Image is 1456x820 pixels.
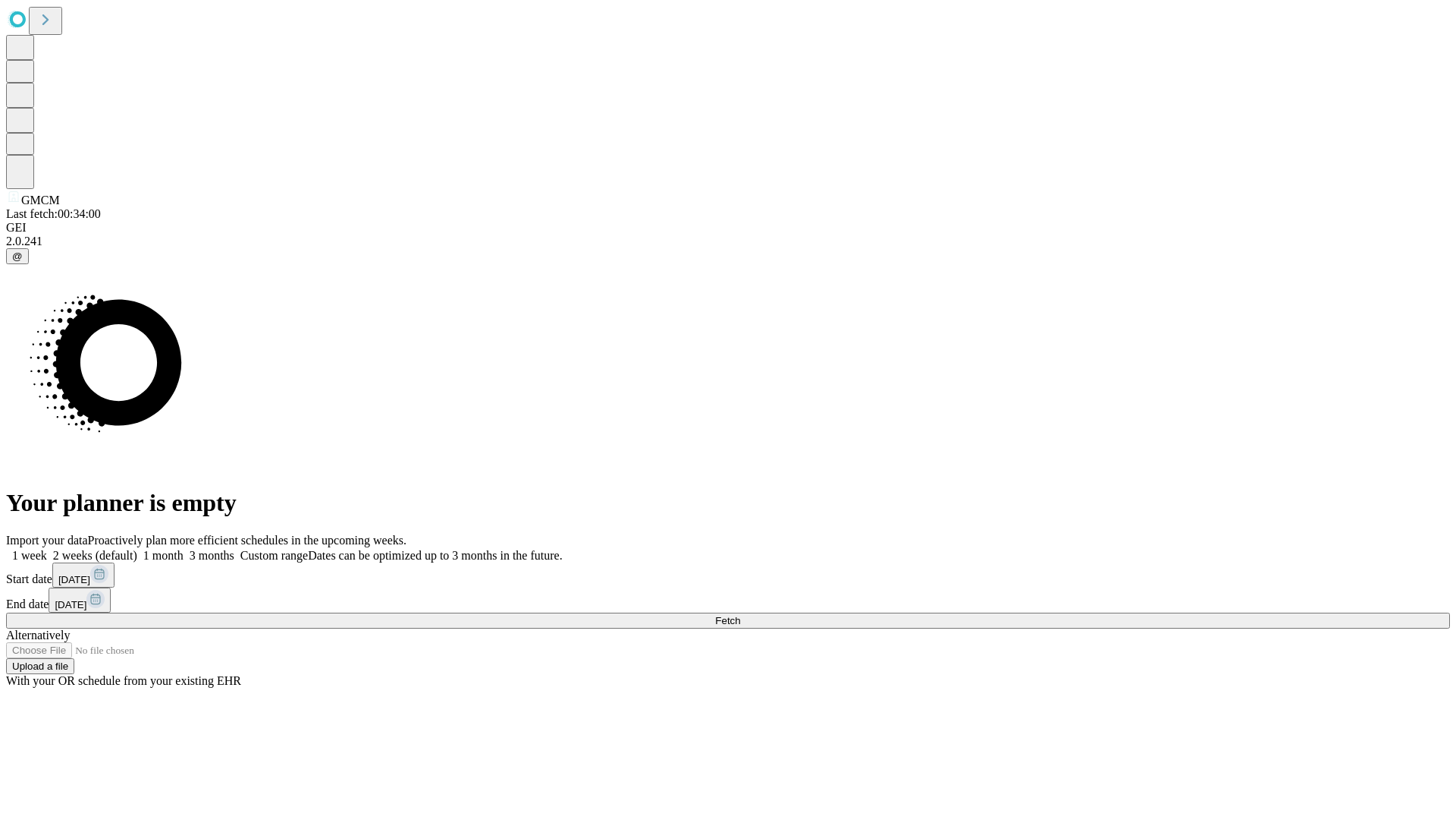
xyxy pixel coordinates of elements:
[6,248,29,264] button: @
[12,251,23,262] span: @
[308,549,562,562] span: Dates can be optimized up to 3 months in the future.
[52,563,115,588] button: [DATE]
[143,549,184,562] span: 1 month
[6,534,88,547] span: Import your data
[6,489,1450,517] h1: Your planner is empty
[6,221,1450,235] div: GEI
[88,534,406,547] span: Proactively plan more efficient schedules in the upcoming weeks.
[190,549,234,562] span: 3 months
[49,588,111,613] button: [DATE]
[21,194,60,207] span: GMCM
[12,549,47,562] span: 1 week
[6,674,241,687] span: With your OR schedule from your existing EHR
[6,563,1450,588] div: Start date
[6,235,1450,248] div: 2.0.241
[6,658,74,674] button: Upload a file
[715,615,740,626] span: Fetch
[6,613,1450,629] button: Fetch
[58,574,90,585] span: [DATE]
[6,207,101,220] span: Last fetch: 00:34:00
[6,629,70,642] span: Alternatively
[6,588,1450,613] div: End date
[55,599,86,610] span: [DATE]
[240,549,308,562] span: Custom range
[53,549,137,562] span: 2 weeks (default)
